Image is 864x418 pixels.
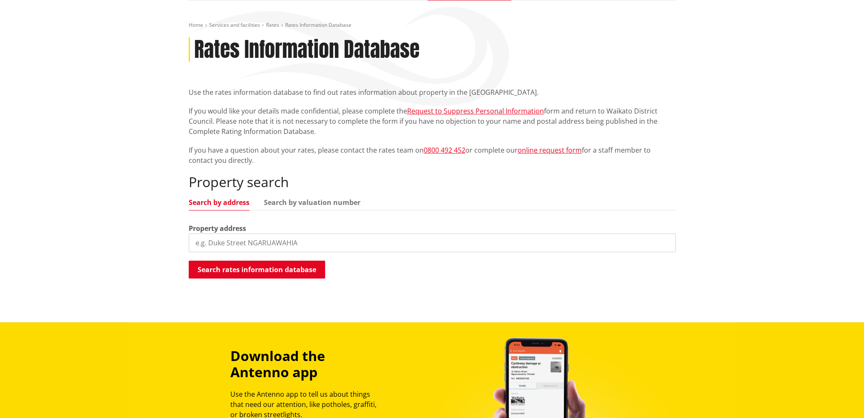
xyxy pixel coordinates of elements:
[266,21,279,28] a: Rates
[189,199,249,206] a: Search by address
[407,106,544,116] a: Request to Suppress Personal Information
[424,145,465,155] a: 0800 492 452
[189,21,203,28] a: Home
[189,145,676,165] p: If you have a question about your rates, please contact the rates team on or complete our for a s...
[230,348,384,381] h3: Download the Antenno app
[194,37,419,62] h1: Rates Information Database
[264,199,360,206] a: Search by valuation number
[189,87,676,97] p: Use the rates information database to find out rates information about property in the [GEOGRAPHI...
[189,174,676,190] h2: Property search
[518,145,582,155] a: online request form
[209,21,260,28] a: Services and facilities
[825,382,856,413] iframe: Messenger Launcher
[189,106,676,136] p: If you would like your details made confidential, please complete the form and return to Waikato ...
[189,22,676,29] nav: breadcrumb
[189,223,246,233] label: Property address
[189,233,676,252] input: e.g. Duke Street NGARUAWAHIA
[189,261,325,279] button: Search rates information database
[285,21,351,28] span: Rates Information Database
